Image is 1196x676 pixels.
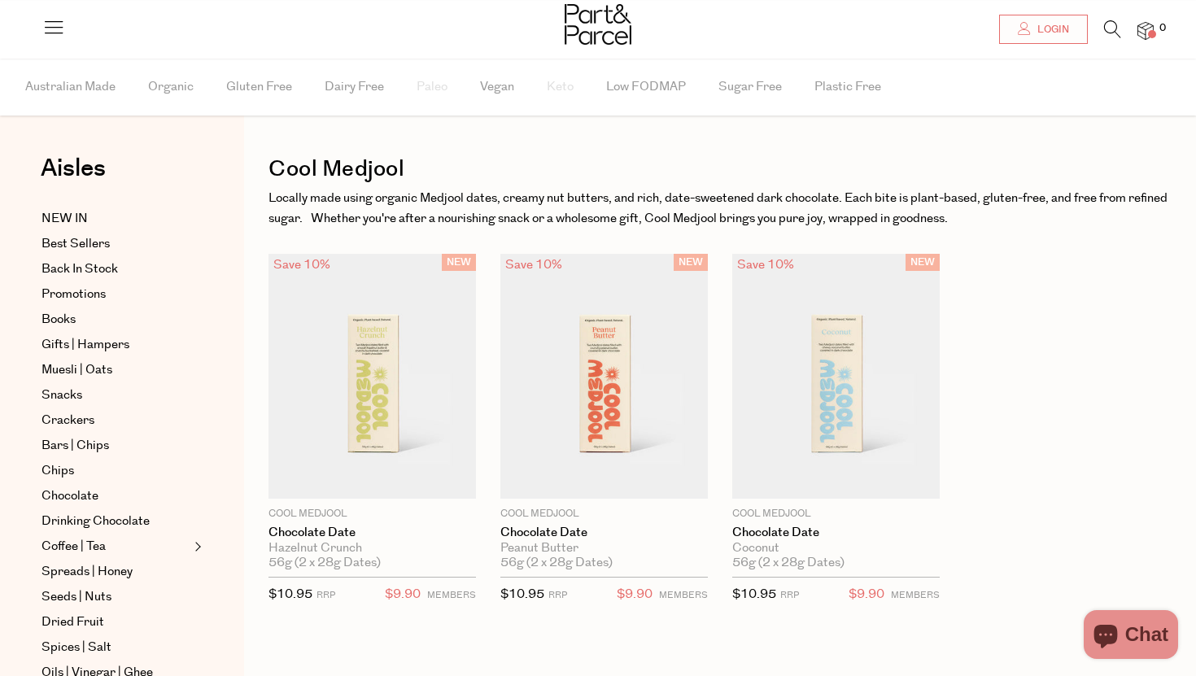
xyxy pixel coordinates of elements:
[41,562,133,582] span: Spreads | Honey
[41,436,109,456] span: Bars | Chips
[41,436,190,456] a: Bars | Chips
[1155,21,1170,36] span: 0
[41,537,190,556] a: Coffee | Tea
[41,537,106,556] span: Coffee | Tea
[41,335,190,355] a: Gifts | Hampers
[674,254,708,271] span: NEW
[41,486,98,506] span: Chocolate
[41,613,104,632] span: Dried Fruit
[41,150,106,186] span: Aisles
[732,526,940,540] a: Chocolate Date
[718,59,782,116] span: Sugar Free
[732,556,845,570] span: 56g (2 x 28g Dates)
[41,234,110,254] span: Best Sellers
[891,589,940,601] small: MEMBERS
[732,254,799,276] div: Save 10%
[226,59,292,116] span: Gluten Free
[442,254,476,271] span: NEW
[814,59,881,116] span: Plastic Free
[565,4,631,45] img: Part&Parcel
[148,59,194,116] span: Organic
[41,411,190,430] a: Crackers
[41,512,150,531] span: Drinking Chocolate
[41,234,190,254] a: Best Sellers
[732,541,940,556] div: Coconut
[999,15,1088,44] a: Login
[316,589,335,601] small: RRP
[617,584,653,605] span: $9.90
[268,556,381,570] span: 56g (2 x 28g Dates)
[41,310,76,329] span: Books
[548,589,567,601] small: RRP
[500,586,544,603] span: $10.95
[41,638,111,657] span: Spices | Salt
[732,254,940,499] img: Chocolate Date
[606,59,686,116] span: Low FODMAP
[500,254,708,499] img: Chocolate Date
[41,486,190,506] a: Chocolate
[41,360,190,380] a: Muesli | Oats
[41,638,190,657] a: Spices | Salt
[41,285,106,304] span: Promotions
[500,254,567,276] div: Save 10%
[500,556,613,570] span: 56g (2 x 28g Dates)
[41,156,106,197] a: Aisles
[659,589,708,601] small: MEMBERS
[732,507,940,521] p: Cool Medjool
[41,461,74,481] span: Chips
[41,562,190,582] a: Spreads | Honey
[268,507,476,521] p: Cool Medjool
[41,461,190,481] a: Chips
[41,209,88,229] span: NEW IN
[547,59,574,116] span: Keto
[41,386,82,405] span: Snacks
[500,507,708,521] p: Cool Medjool
[41,411,94,430] span: Crackers
[268,526,476,540] a: Chocolate Date
[41,613,190,632] a: Dried Fruit
[480,59,514,116] span: Vegan
[190,537,202,556] button: Expand/Collapse Coffee | Tea
[268,188,1172,229] p: Locally made using organic Medjool dates, creamy nut butters, and rich, date-sweetened dark choco...
[268,254,335,276] div: Save 10%
[41,285,190,304] a: Promotions
[417,59,447,116] span: Paleo
[41,335,129,355] span: Gifts | Hampers
[41,259,118,279] span: Back In Stock
[41,587,190,607] a: Seeds | Nuts
[1033,23,1069,37] span: Login
[25,59,116,116] span: Australian Made
[500,526,708,540] a: Chocolate Date
[41,360,112,380] span: Muesli | Oats
[427,589,476,601] small: MEMBERS
[41,209,190,229] a: NEW IN
[325,59,384,116] span: Dairy Free
[41,310,190,329] a: Books
[41,386,190,405] a: Snacks
[41,512,190,531] a: Drinking Chocolate
[268,150,1172,188] h1: Cool Medjool
[849,584,884,605] span: $9.90
[268,254,476,499] img: Chocolate Date
[268,541,476,556] div: Hazelnut Crunch
[906,254,940,271] span: NEW
[732,586,776,603] span: $10.95
[1137,22,1154,39] a: 0
[1079,610,1183,663] inbox-online-store-chat: Shopify online store chat
[385,584,421,605] span: $9.90
[268,586,312,603] span: $10.95
[780,589,799,601] small: RRP
[41,259,190,279] a: Back In Stock
[500,541,708,556] div: Peanut Butter
[41,587,111,607] span: Seeds | Nuts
